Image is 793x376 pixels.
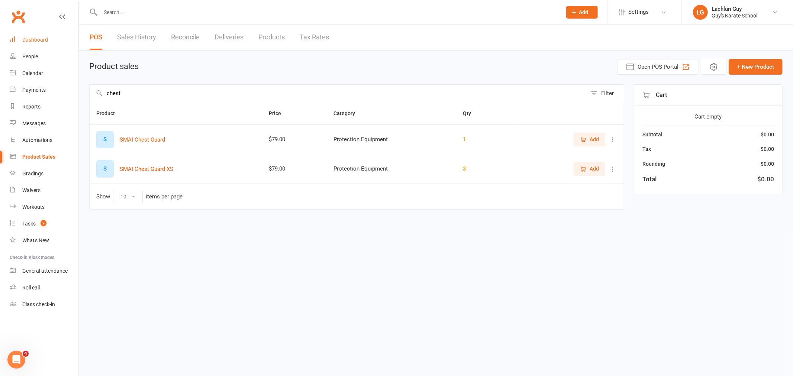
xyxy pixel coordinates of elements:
[22,268,68,274] div: General attendance
[642,112,774,121] div: Cart empty
[10,263,78,279] a: General attendance kiosk mode
[22,104,41,110] div: Reports
[712,6,757,12] div: Lachlan Guy
[333,110,363,116] span: Category
[22,237,49,243] div: What's New
[642,145,651,153] div: Tax
[22,301,55,307] div: Class check-in
[22,37,48,43] div: Dashboard
[566,6,598,19] button: Add
[463,136,506,143] div: 1
[574,133,605,146] button: Add
[10,132,78,149] a: Automations
[601,89,614,98] div: Filter
[10,182,78,199] a: Waivers
[333,109,363,118] button: Category
[22,154,55,160] div: Product Sales
[96,109,123,118] button: Product
[333,136,449,143] div: Protection Equipment
[22,187,41,193] div: Waivers
[642,174,657,184] div: Total
[333,166,449,172] div: Protection Equipment
[10,199,78,215] a: Workouts
[761,130,774,139] div: $0.00
[9,7,28,26] a: Clubworx
[463,166,506,172] div: 3
[22,137,52,143] div: Automations
[90,25,102,50] a: POS
[215,25,244,50] a: Deliveries
[642,160,665,168] div: Rounding
[10,279,78,296] a: Roll call
[587,85,624,102] button: Filter
[10,215,78,232] a: Tasks 2
[269,136,320,143] div: $79.00
[10,82,78,98] a: Payments
[22,221,36,227] div: Tasks
[22,204,45,210] div: Workouts
[761,145,774,153] div: $0.00
[96,131,114,148] div: Set product image
[642,130,663,139] div: Subtotal
[463,109,479,118] button: Qty
[23,351,29,357] span: 4
[10,32,78,48] a: Dashboard
[7,351,25,369] iframe: Intercom live chat
[10,98,78,115] a: Reports
[269,109,289,118] button: Price
[10,65,78,82] a: Calendar
[22,70,43,76] div: Calendar
[757,174,774,184] div: $0.00
[634,85,782,106] div: Cart
[10,296,78,313] a: Class kiosk mode
[628,4,649,20] span: Settings
[96,160,114,178] div: Set product image
[10,232,78,249] a: What's New
[729,59,783,75] button: + New Product
[90,85,587,102] input: Search products by name, or scan product code
[638,62,678,71] span: Open POS Portal
[120,165,173,174] button: SMAI Chest Guard XS
[22,171,43,176] div: Gradings
[120,135,165,144] button: SMAI Chest Guard
[22,285,40,291] div: Roll call
[117,25,156,50] a: Sales History
[10,48,78,65] a: People
[579,9,589,15] span: Add
[590,135,599,143] span: Add
[10,149,78,165] a: Product Sales
[590,165,599,173] span: Add
[693,5,708,20] div: LG
[269,110,289,116] span: Price
[617,59,699,75] button: Open POS Portal
[41,220,46,226] span: 2
[10,115,78,132] a: Messages
[761,160,774,168] div: $0.00
[89,62,139,71] h1: Product sales
[146,194,183,200] div: items per page
[574,162,605,175] button: Add
[96,110,123,116] span: Product
[712,12,757,19] div: Guy's Karate School
[22,120,46,126] div: Messages
[10,165,78,182] a: Gradings
[96,190,183,203] div: Show
[98,7,557,17] input: Search...
[171,25,200,50] a: Reconcile
[269,166,320,172] div: $79.00
[258,25,285,50] a: Products
[300,25,329,50] a: Tax Rates
[463,110,479,116] span: Qty
[22,87,46,93] div: Payments
[22,54,38,59] div: People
